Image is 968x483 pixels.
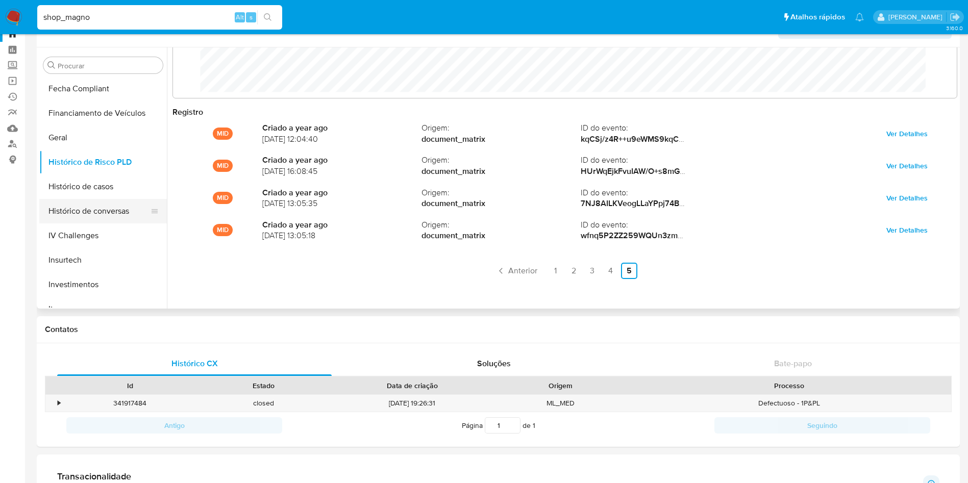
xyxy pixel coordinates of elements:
[262,166,421,177] span: [DATE] 16:08:45
[421,198,581,209] strong: document_matrix
[421,122,581,134] span: Origem :
[581,219,740,231] span: ID do evento :
[39,174,167,199] button: Histórico de casos
[879,222,935,238] button: Ver Detalhes
[213,192,233,204] p: MID
[58,398,60,408] div: •
[45,324,952,335] h1: Contatos
[888,12,946,22] p: magno.ferreira@mercadopago.com.br
[714,417,930,434] button: Seguindo
[635,380,944,391] div: Processo
[172,106,203,118] strong: Registro
[950,12,960,22] a: Sair
[421,134,581,145] strong: document_matrix
[886,159,928,173] span: Ver Detalhes
[262,134,421,145] span: [DATE] 12:04:40
[39,248,167,272] button: Insurtech
[331,395,494,412] div: [DATE] 19:26:31
[338,380,487,391] div: Data de criação
[581,122,740,134] span: ID do evento :
[421,166,581,177] strong: document_matrix
[421,155,581,166] span: Origem :
[171,358,218,369] span: Histórico CX
[492,263,541,279] a: Anterior
[477,358,511,369] span: Soluções
[508,267,537,275] span: Anterior
[39,297,167,321] button: Items
[257,10,278,24] button: search-icon
[262,155,421,166] strong: Criado a year ago
[462,417,535,434] span: Página de
[886,191,928,205] span: Ver Detalhes
[879,158,935,174] button: Ver Detalhes
[66,417,282,434] button: Antigo
[197,395,331,412] div: closed
[39,199,159,223] button: Histórico de conversas
[421,230,581,241] strong: document_matrix
[879,190,935,206] button: Ver Detalhes
[262,122,421,134] strong: Criado a year ago
[70,380,190,391] div: Id
[37,11,282,24] input: Pesquise usuários ou casos...
[581,155,740,166] span: ID do evento :
[262,187,421,198] strong: Criado a year ago
[774,358,812,369] span: Bate-papo
[39,150,167,174] button: Histórico de Risco PLD
[533,420,535,430] span: 1
[236,12,244,22] span: Alt
[946,24,963,32] span: 3.160.0
[603,263,619,279] a: Ir a la página 4
[494,395,628,412] div: ML_MED
[566,263,582,279] a: Ir a la página 2
[421,187,581,198] span: Origem :
[250,12,253,22] span: s
[628,395,951,412] div: Defectuoso - 1P&PL
[47,61,56,69] button: Procurar
[855,13,864,21] a: Notificações
[886,126,928,141] span: Ver Detalhes
[39,101,167,125] button: Financiamento de Veículos
[172,263,957,279] nav: Paginación
[262,230,421,241] span: [DATE] 13:05:18
[421,219,581,231] span: Origem :
[581,187,740,198] span: ID do evento :
[39,125,167,150] button: Geral
[39,223,167,248] button: IV Challenges
[501,380,620,391] div: Origem
[39,77,167,101] button: Fecha Compliant
[213,224,233,236] p: MID
[886,223,928,237] span: Ver Detalhes
[621,263,637,279] a: Ir a la página 5
[58,61,159,70] input: Procurar
[204,380,324,391] div: Estado
[262,198,421,209] span: [DATE] 13:05:35
[548,263,564,279] a: Ir a la página 1
[790,12,845,22] span: Atalhos rápidos
[213,128,233,140] p: MID
[584,263,601,279] a: Ir a la página 3
[879,125,935,142] button: Ver Detalhes
[39,272,167,297] button: Investimentos
[262,219,421,231] strong: Criado a year ago
[213,160,233,172] p: MID
[63,395,197,412] div: 341917484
